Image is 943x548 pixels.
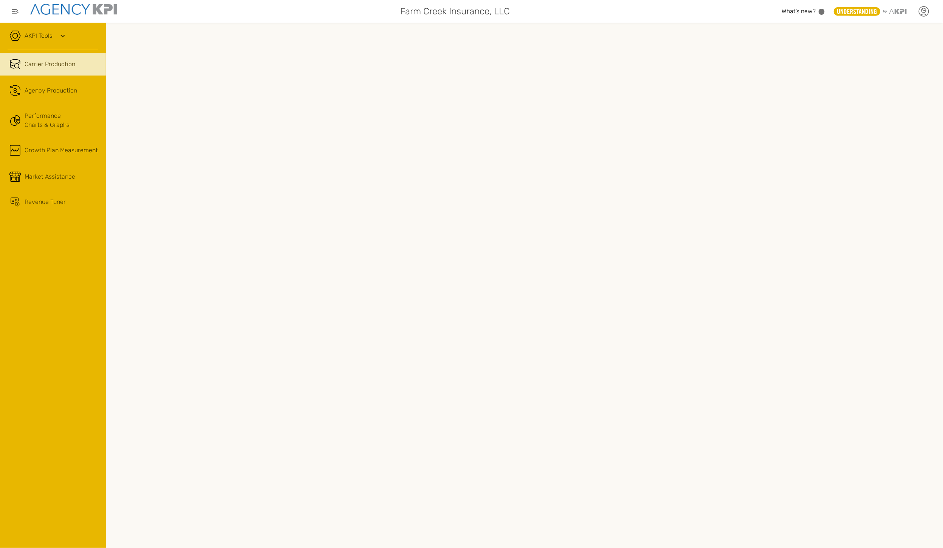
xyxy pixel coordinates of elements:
[782,8,816,15] span: What’s new?
[25,198,66,207] span: Revenue Tuner
[30,4,117,15] img: agencykpi-logo-550x69-2d9e3fa8.png
[25,31,53,40] a: AKPI Tools
[400,5,510,18] span: Farm Creek Insurance, LLC
[25,172,75,181] span: Market Assistance
[25,86,77,95] span: Agency Production
[25,60,75,69] span: Carrier Production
